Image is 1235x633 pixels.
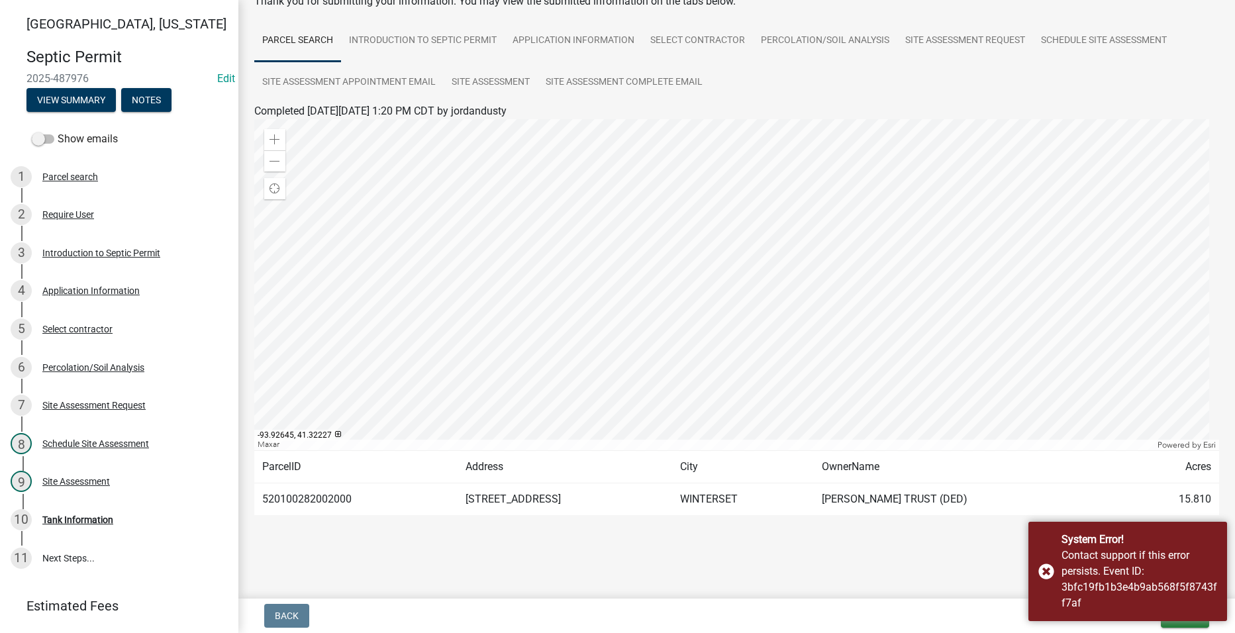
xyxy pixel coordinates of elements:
[1126,483,1219,516] td: 15.810
[254,451,458,483] td: ParcelID
[672,451,814,483] td: City
[217,72,235,85] a: Edit
[42,248,160,258] div: Introduction to Septic Permit
[1154,440,1219,450] div: Powered by
[672,483,814,516] td: WINTERSET
[897,20,1033,62] a: Site Assessment Request
[11,509,32,530] div: 10
[26,16,226,32] span: [GEOGRAPHIC_DATA], [US_STATE]
[814,483,1126,516] td: [PERSON_NAME] TRUST (DED)
[42,515,113,524] div: Tank Information
[538,62,711,104] a: Site Assessment Complete Email
[254,62,444,104] a: Site Assessment Appointment Email
[11,318,32,340] div: 5
[264,129,285,150] div: Zoom in
[11,204,32,225] div: 2
[11,471,32,492] div: 9
[1033,20,1175,62] a: Schedule Site Assessment
[26,72,212,85] span: 2025-487976
[444,62,538,104] a: Site Assessment
[814,451,1126,483] td: OwnerName
[121,88,172,112] button: Notes
[264,150,285,171] div: Zoom out
[642,20,753,62] a: Select contractor
[458,451,672,483] td: Address
[11,166,32,187] div: 1
[1062,532,1217,548] div: System Error!
[254,20,341,62] a: Parcel search
[42,401,146,410] div: Site Assessment Request
[505,20,642,62] a: Application Information
[11,548,32,569] div: 11
[753,20,897,62] a: Percolation/Soil Analysis
[11,593,217,619] a: Estimated Fees
[1062,548,1217,611] div: Contact support if this error persists. Event ID: 3bfc19fb1b3e4b9ab568f5f8743ff7af
[42,477,110,486] div: Site Assessment
[42,439,149,448] div: Schedule Site Assessment
[11,357,32,378] div: 6
[264,604,309,628] button: Back
[26,88,116,112] button: View Summary
[254,483,458,516] td: 520100282002000
[42,172,98,181] div: Parcel search
[42,210,94,219] div: Require User
[1126,451,1219,483] td: Acres
[341,20,505,62] a: Introduction to Septic Permit
[26,95,116,106] wm-modal-confirm: Summary
[121,95,172,106] wm-modal-confirm: Notes
[26,48,228,67] h4: Septic Permit
[254,440,1154,450] div: Maxar
[42,324,113,334] div: Select contractor
[217,72,235,85] wm-modal-confirm: Edit Application Number
[11,433,32,454] div: 8
[32,131,118,147] label: Show emails
[264,178,285,199] div: Find my location
[11,395,32,416] div: 7
[1203,440,1216,450] a: Esri
[11,242,32,264] div: 3
[42,286,140,295] div: Application Information
[458,483,672,516] td: [STREET_ADDRESS]
[11,280,32,301] div: 4
[42,363,144,372] div: Percolation/Soil Analysis
[275,610,299,621] span: Back
[254,105,507,117] span: Completed [DATE][DATE] 1:20 PM CDT by jordandusty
